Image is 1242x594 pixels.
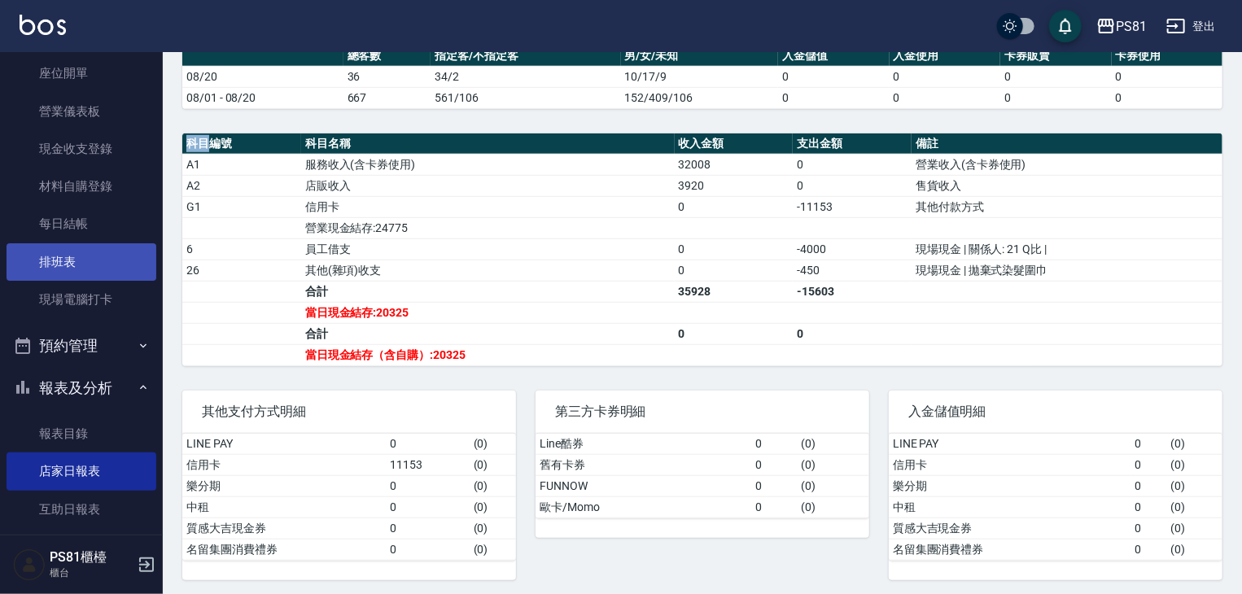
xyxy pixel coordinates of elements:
td: 現場現金 | 拋棄式染髮圍巾 [912,260,1222,281]
td: ( 0 ) [1167,454,1222,475]
th: 科目編號 [182,133,301,155]
td: ( 0 ) [798,434,869,455]
td: 員工借支 [301,238,675,260]
a: 互助排行榜 [7,528,156,566]
button: 登出 [1160,11,1222,41]
td: 當日現金結存:20325 [301,302,675,323]
td: 0 [1131,496,1167,518]
td: 0 [890,87,1000,108]
a: 座位開單 [7,55,156,92]
th: 備註 [912,133,1222,155]
a: 現場電腦打卡 [7,281,156,318]
td: 信用卡 [301,196,675,217]
td: 名留集團消費禮券 [182,539,386,560]
td: 0 [675,196,794,217]
td: 667 [343,87,431,108]
td: 0 [1131,454,1167,475]
span: 第三方卡券明細 [555,404,850,420]
td: 其他付款方式 [912,196,1222,217]
td: -4000 [793,238,912,260]
table: a dense table [889,434,1222,561]
td: 服務收入(含卡券使用) [301,154,675,175]
td: 中租 [182,496,386,518]
a: 現金收支登錄 [7,130,156,168]
td: 當日現金結存（含自購）:20325 [301,344,675,365]
td: ( 0 ) [470,434,516,455]
a: 店家日報表 [7,452,156,490]
th: 入金儲值 [778,46,889,67]
th: 入金使用 [890,46,1000,67]
td: LINE PAY [182,434,386,455]
td: 08/20 [182,66,343,87]
td: ( 0 ) [470,454,516,475]
h5: PS81櫃檯 [50,549,133,566]
td: ( 0 ) [1167,496,1222,518]
td: ( 0 ) [470,518,516,539]
th: 科目名稱 [301,133,675,155]
button: 報表及分析 [7,367,156,409]
td: 0 [1131,434,1167,455]
button: PS81 [1090,10,1153,43]
td: 0 [1112,66,1222,87]
td: 0 [1131,475,1167,496]
td: -450 [793,260,912,281]
th: 總客數 [343,46,431,67]
td: 0 [751,475,798,496]
td: ( 0 ) [470,539,516,560]
td: 現場現金 | 關係人: 21 Q比 | [912,238,1222,260]
td: 合計 [301,281,675,302]
td: A1 [182,154,301,175]
table: a dense table [182,46,1222,109]
th: 男/女/未知 [621,46,779,67]
td: ( 0 ) [1167,475,1222,496]
td: ( 0 ) [798,454,869,475]
td: 0 [1000,66,1111,87]
td: 0 [675,238,794,260]
th: 收入金額 [675,133,794,155]
td: ( 0 ) [470,475,516,496]
td: 0 [386,518,469,539]
td: 其他(雜項)收支 [301,260,675,281]
td: 營業收入(含卡券使用) [912,154,1222,175]
a: 材料自購登錄 [7,168,156,205]
td: 0 [778,66,889,87]
td: 10/17/9 [621,66,779,87]
td: 樂分期 [889,475,1131,496]
td: LINE PAY [889,434,1131,455]
td: 0 [890,66,1000,87]
td: 店販收入 [301,175,675,196]
th: 卡券販賣 [1000,46,1111,67]
th: 支出金額 [793,133,912,155]
td: 0 [778,87,889,108]
a: 每日結帳 [7,205,156,242]
td: 0 [386,539,469,560]
td: ( 0 ) [798,496,869,518]
button: save [1049,10,1082,42]
td: 08/01 - 08/20 [182,87,343,108]
a: 營業儀表板 [7,93,156,130]
a: 互助日報表 [7,491,156,528]
td: G1 [182,196,301,217]
td: 26 [182,260,301,281]
td: 營業現金結存:24775 [301,217,675,238]
th: 卡券使用 [1112,46,1222,67]
td: 歐卡/Momo [536,496,751,518]
td: 36 [343,66,431,87]
td: 0 [751,454,798,475]
td: 0 [675,323,794,344]
th: 指定客/不指定客 [431,46,620,67]
td: ( 0 ) [1167,539,1222,560]
td: 0 [386,434,469,455]
td: 中租 [889,496,1131,518]
td: 0 [1131,539,1167,560]
td: ( 0 ) [1167,518,1222,539]
div: PS81 [1116,16,1147,37]
td: A2 [182,175,301,196]
p: 櫃台 [50,566,133,580]
td: 152/409/106 [621,87,779,108]
td: 0 [751,434,798,455]
td: 信用卡 [889,454,1131,475]
td: 0 [793,323,912,344]
td: 0 [1000,87,1111,108]
td: 合計 [301,323,675,344]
